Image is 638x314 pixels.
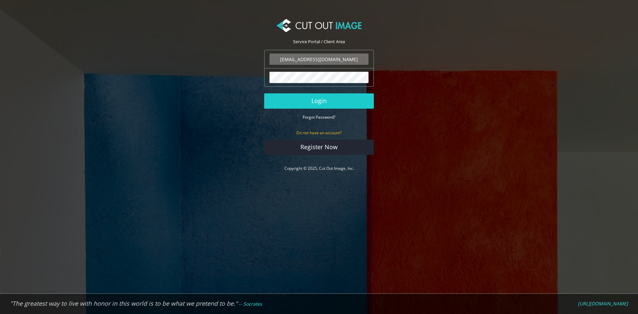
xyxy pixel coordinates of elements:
a: Register Now [264,140,374,155]
em: -- Socrates [239,301,262,307]
a: Copyright © 2025, Cut Out Image, Inc. [284,165,354,171]
em: [URL][DOMAIN_NAME] [578,300,628,307]
button: Login [264,93,374,109]
a: Forgot Password? [303,114,335,120]
img: Cut Out Image [276,19,362,32]
span: Service Portal / Client Area [293,39,345,45]
em: "The greatest way to live with honor in this world is to be what we pretend to be." [10,299,238,307]
small: Do not have an account? [296,130,342,136]
input: Email Address [269,53,369,65]
a: [URL][DOMAIN_NAME] [578,301,628,307]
